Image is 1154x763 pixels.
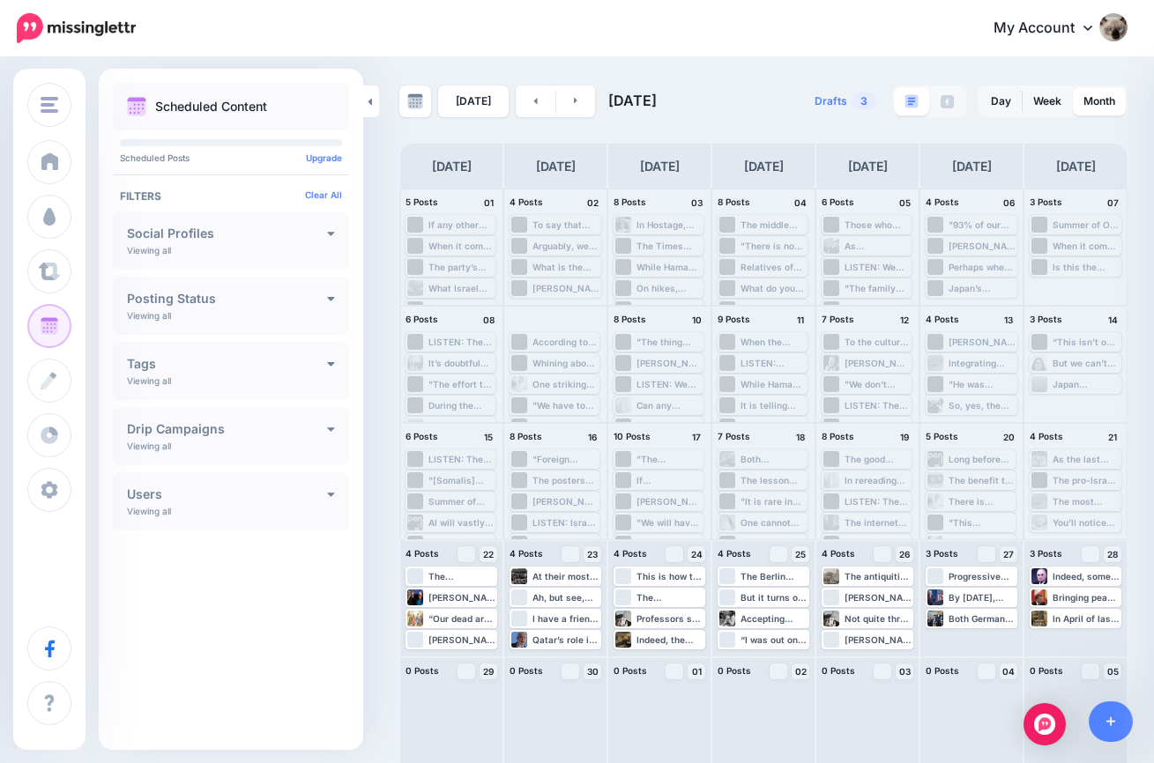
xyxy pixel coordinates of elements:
a: 27 [1000,546,1017,562]
a: 25 [792,546,809,562]
div: What do you want [PERSON_NAME] to do—not make movies? What kind of world would that be? You shoul... [741,283,806,293]
div: Perhaps when they made that promise, they hadn’t considered the symbology of the rhetoric that al... [949,262,1016,272]
span: 0 Posts [614,665,647,676]
span: 4 Posts [822,548,855,559]
h4: 02 [584,195,601,211]
div: The party’s anti-Israel turn will speed up, mostly because we won’t have to sit through [PERSON_N... [428,262,494,272]
div: The pro-Israel Democrat is on his deathbed. And he was, for decades, a fixture of the American po... [1053,475,1120,485]
div: During the First World War, some liberals had looked with great anticipation at the “social possi... [428,400,494,411]
div: The demographic makeup of the class of 2028—the first admitted after the Court’s decision in [DAT... [637,538,702,549]
h4: [DATE] [744,156,784,177]
a: 24 [688,546,705,562]
h4: 03 [688,195,705,211]
div: LISTEN: We discuss the confrontation between [PERSON_NAME] and senators before wondering at the i... [845,262,910,272]
span: 8 Posts [614,196,646,207]
div: "We have to draw a distinction between policing and law enforcement." Watch & subscribe to the Co... [532,400,598,411]
p: Viewing all [127,310,171,321]
div: "'Speech is violence' is a canard of the left, not the right." Watch the full episode: [DOMAIN_NA... [532,538,598,549]
a: 23 [584,546,601,562]
div: Accepting [DEMOGRAPHIC_DATA]’s dominion gave Spark a way of comprehending the world, with all its... [741,613,808,624]
span: 0 Posts [926,665,959,676]
div: "The implicated crime and criminals here, the motivations, liberals do not want to look at in the... [637,454,702,464]
h4: 05 [896,195,913,211]
a: Week [1023,87,1072,115]
div: The internet and social media platforms have created a media ecology almost perfectly suited to t... [845,517,910,528]
a: Upgrade [306,152,342,163]
h4: Filters [120,189,342,203]
div: Qatar’s role in the conflict had been for years to, essentially, pay off Hamas to keep the level ... [532,634,599,645]
div: Israel can no longer afford to simply be correct on the merits. If corrupt global agencies are go... [428,304,494,315]
div: The failed leaders of Europe have embraced messianic thinking—but in a godless society, the messi... [949,538,1014,549]
div: The most interesting response came from a former [DEMOGRAPHIC_DATA] Air Force official who claime... [1053,496,1120,507]
div: Japan remembers. Article 9 of its constitution—which enshrines pacifism as official state doctrin... [1053,379,1120,389]
div: Long before the AI era, engineers were learning to be aware of what became known as “emergent beh... [949,454,1014,464]
a: 05 [1104,663,1121,679]
div: Professors still lecture, students still take exams and write reports, grades are still given, ra... [637,613,704,624]
div: Indeed, some of the strongest supporters of Israel in the [DEMOGRAPHIC_DATA] hailed from its left... [1053,571,1120,582]
div: "The family from [GEOGRAPHIC_DATA] might seem more privileged because they own a car, but of cour... [845,283,910,293]
h4: 10 [688,312,705,328]
h4: 11 [792,312,809,328]
p: Viewing all [127,441,171,451]
div: "93% of our kids get jobs after they graduate. What is missing is they don't say 'when your child... [949,219,1016,230]
img: Missinglettr [17,13,136,43]
img: paragraph-boxed.png [905,94,919,108]
div: This is how to understand the general “as a [DEMOGRAPHIC_DATA]” movement in [GEOGRAPHIC_DATA]. It... [637,571,704,582]
span: 04 [1002,667,1015,676]
div: According to the Columbia [DEMOGRAPHIC_DATA] & [DEMOGRAPHIC_DATA] Students account on X, a past t... [532,337,598,347]
div: “Our dead are never dead to us,” wrote [PERSON_NAME], “until we have forgotten them.” [URL][DOMAI... [428,613,495,624]
span: 6 Posts [406,314,438,324]
span: 4 Posts [510,548,543,559]
span: 4 Posts [926,196,959,207]
h4: 16 [584,429,601,445]
div: "He was [DEMOGRAPHIC_DATA], he had achieved so much in such a short span of time . . . he did it ... [949,379,1016,389]
span: 02 [795,667,807,676]
div: The good news for Republicans, then, is that [PERSON_NAME] won the states whose Senate races Cook... [845,454,910,464]
h4: Users [127,488,327,500]
a: 04 [1000,663,1017,679]
h4: 04 [792,195,809,211]
div: "Foreign actors are seeking to enflame and divide the [GEOGRAPHIC_DATA] . . . it's low-cost, high... [532,454,598,464]
div: If [PERSON_NAME] comments this week are any indication, when it comes to public discussion of Chi... [637,475,702,485]
div: LISTEN: The changes in society that will result from the assassination of [PERSON_NAME] have alre... [845,400,910,411]
p: Scheduled Content [155,100,267,113]
div: The woke right has adapted this and created what I call critical religion theory. It holds that a... [428,421,494,432]
span: 25 [795,550,806,559]
h4: 07 [1104,195,1121,211]
div: [PERSON_NAME] is an actress who aspires to be a stage prop. [URL][DOMAIN_NAME] [532,496,598,507]
span: 3 Posts [1030,548,1062,559]
a: 01 [688,663,705,679]
div: The Times reports: “The [DEMOGRAPHIC_DATA] Army is gradually raising the number of troops in the ... [637,241,702,251]
h4: Tags [127,358,327,370]
span: 0 Posts [406,665,439,676]
div: LISTEN: The horrifying murder of a young woman on the light rail in [GEOGRAPHIC_DATA] has cast a ... [428,337,494,347]
div: What is the effect on aspiring Democratic activists? If you are told to ban the Star of [PERSON_N... [532,262,599,272]
div: The middle class survived the Great Depression, World War II, and disco. It will survive 2026. Bu... [741,219,806,230]
h4: 14 [1104,312,1121,328]
div: Whining about Israel is the industry standard now. Want to please the suits? Include a track call... [532,358,598,368]
div: I have a friend who works on an action-adventure television series, and he says the hardest thing... [532,613,599,624]
div: “I was out on the track, stretching, when this man comes over and tells me I have to leave. Becau... [741,634,808,645]
div: LISTEN: @elianayjohnson joins [DATE] podcast to talk about the reasons behind [PERSON_NAME] suspe... [741,538,806,549]
span: 10 Posts [614,431,651,441]
div: Progressive anti-Semitic activity at American colleges and universities dates back decades. [URL]... [949,571,1016,582]
div: As [PERSON_NAME] put it many years ago, it is bad for the character to engage with a bad book. An... [845,241,910,251]
h4: [DATE] [536,156,576,177]
span: 4 Posts [614,548,647,559]
div: But we can’t forget the activist class in the West, which needs the flame of [GEOGRAPHIC_DATA] to... [1053,358,1120,368]
span: 0 Posts [822,665,855,676]
span: 5 Posts [406,196,438,207]
div: Indeed, the first three words of the U.S. Constitution are “We, the People.” The United States is... [637,634,704,645]
a: 29 [480,663,497,679]
div: Open Intercom Messenger [1024,703,1066,745]
a: My Account [976,7,1128,50]
div: Ah, but see, “being [DEMOGRAPHIC_DATA]” isn’t the same as [DEMOGRAPHIC_DATA]. Being [DEMOGRAPHIC_... [532,592,599,603]
h4: 18 [792,429,809,445]
span: 6 Posts [406,431,438,441]
div: "We don't know if the person who shot him was left-leaning in his ideology, but we do know that a... [845,379,910,389]
div: The Berlin games were all about Hitler. The main events were held in the German capital at the he... [741,571,808,582]
div: LISTEN: We discuss the remarkable historical turn as Israel makes it clear to [DEMOGRAPHIC_DATA] ... [637,379,702,389]
div: To say that racial diversity on campus has been the central preoccupation of elite institutions o... [532,219,599,230]
div: [PERSON_NAME] was a creation of social media. He was a triumphant deployer of the power of social... [428,634,495,645]
span: 0 Posts [718,665,751,676]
